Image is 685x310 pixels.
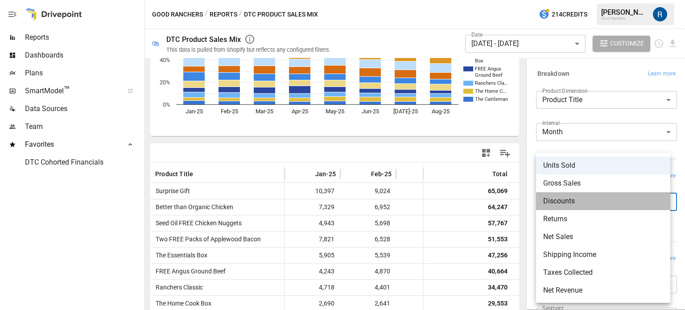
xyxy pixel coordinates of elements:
[543,285,663,296] span: Net Revenue
[543,178,663,189] span: Gross Sales
[543,249,663,260] span: Shipping Income
[543,214,663,224] span: Returns
[543,196,663,207] span: Discounts
[543,267,663,278] span: Taxes Collected
[543,231,663,242] span: Net Sales
[543,160,663,171] span: Units Sold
